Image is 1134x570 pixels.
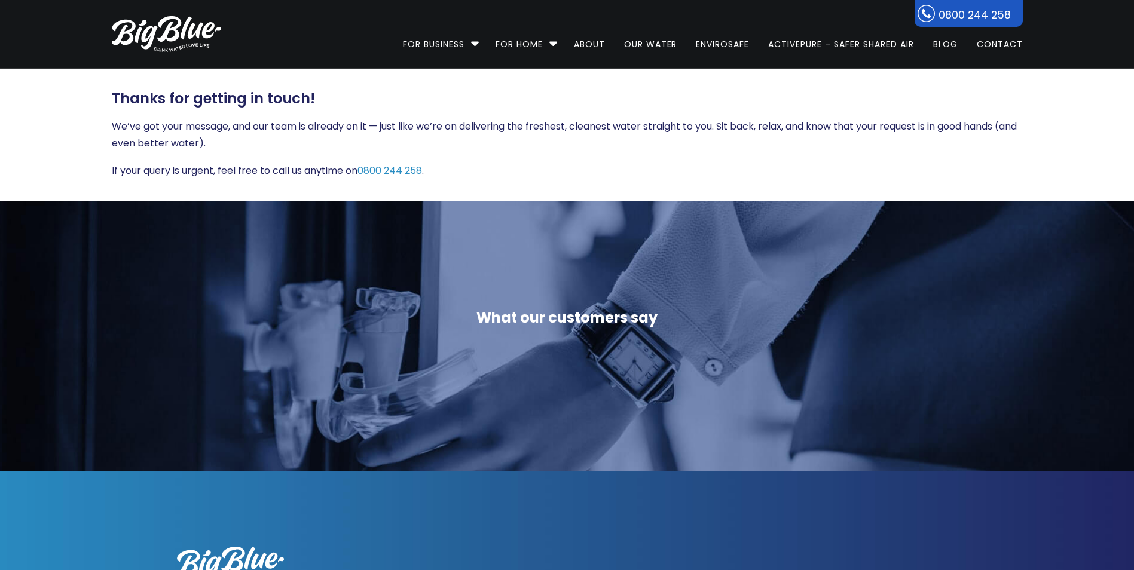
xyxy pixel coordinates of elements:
[112,90,1023,108] h3: Thanks for getting in touch!
[357,164,422,177] a: 0800 244 258
[858,336,877,356] div: Next
[257,336,276,356] div: Previous
[112,118,1023,152] p: We’ve got your message, and our team is already on it — just like we’re on delivering the freshes...
[112,16,221,52] img: logo
[252,308,881,327] div: What our customers say
[112,163,1023,179] p: If your query is urgent, feel free to call us anytime on .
